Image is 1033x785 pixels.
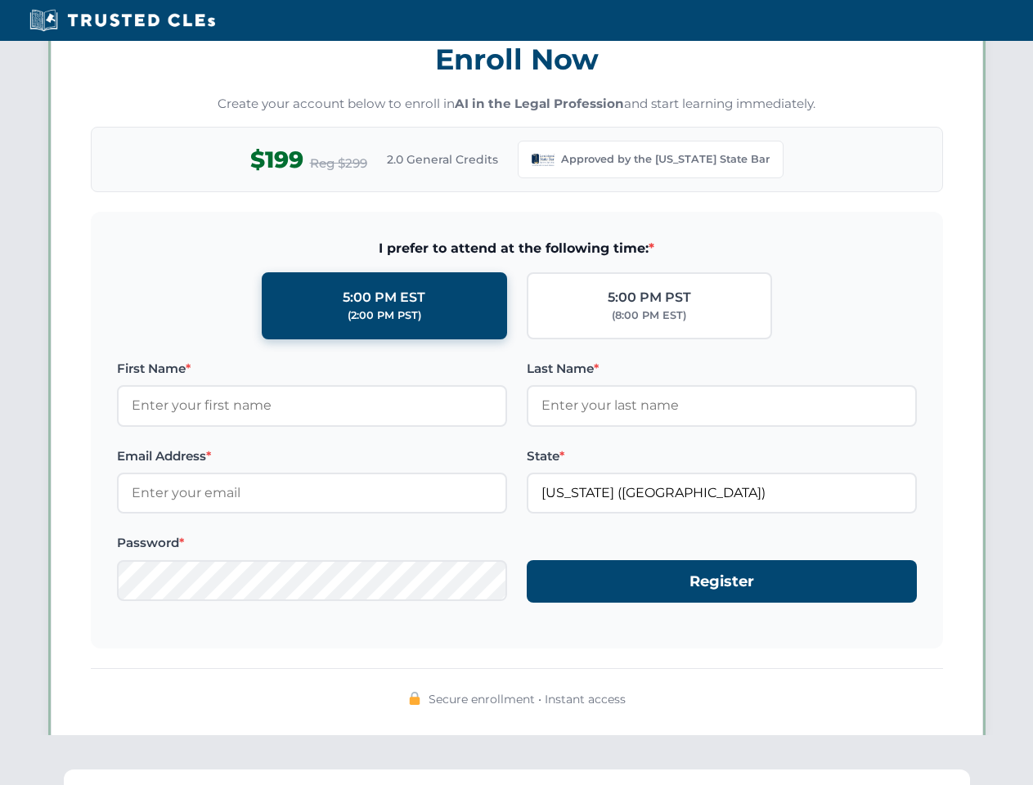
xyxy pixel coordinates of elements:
[117,238,917,259] span: I prefer to attend at the following time:
[612,307,686,324] div: (8:00 PM EST)
[117,533,507,553] label: Password
[527,359,917,379] label: Last Name
[527,385,917,426] input: Enter your last name
[527,560,917,603] button: Register
[117,446,507,466] label: Email Address
[527,473,917,514] input: Louisiana (LA)
[117,473,507,514] input: Enter your email
[343,287,425,308] div: 5:00 PM EST
[250,141,303,178] span: $199
[561,151,770,168] span: Approved by the [US_STATE] State Bar
[387,150,498,168] span: 2.0 General Credits
[310,154,367,173] span: Reg $299
[91,34,943,85] h3: Enroll Now
[608,287,691,308] div: 5:00 PM PST
[429,690,626,708] span: Secure enrollment • Instant access
[117,385,507,426] input: Enter your first name
[527,446,917,466] label: State
[408,692,421,705] img: 🔒
[532,148,555,171] img: Louisiana State Bar
[25,8,220,33] img: Trusted CLEs
[91,95,943,114] p: Create your account below to enroll in and start learning immediately.
[117,359,507,379] label: First Name
[348,307,421,324] div: (2:00 PM PST)
[455,96,624,111] strong: AI in the Legal Profession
